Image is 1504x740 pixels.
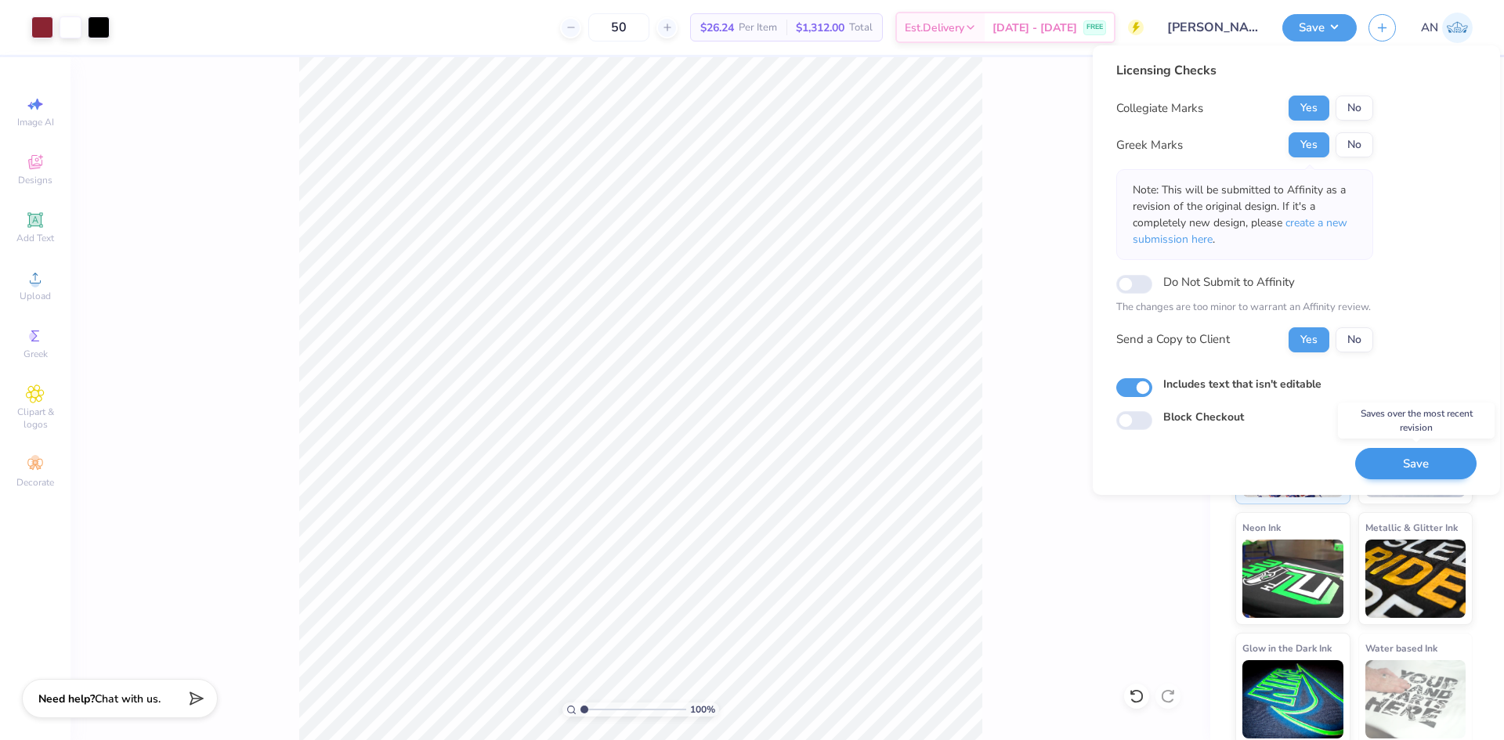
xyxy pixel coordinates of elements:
span: [DATE] - [DATE] [992,20,1077,36]
span: Image AI [17,116,54,128]
span: Greek [23,348,48,360]
span: Add Text [16,232,54,244]
div: Saves over the most recent revision [1338,402,1495,439]
div: Collegiate Marks [1116,99,1203,117]
strong: Need help? [38,691,95,706]
span: $1,312.00 [796,20,844,36]
div: Licensing Checks [1116,61,1373,80]
button: Yes [1289,96,1329,121]
input: Untitled Design [1155,12,1271,43]
span: Glow in the Dark Ink [1242,640,1332,656]
span: Chat with us. [95,691,161,706]
button: Yes [1289,132,1329,157]
span: Decorate [16,476,54,489]
img: Glow in the Dark Ink [1242,660,1343,738]
span: Water based Ink [1365,640,1437,656]
p: The changes are too minor to warrant an Affinity review. [1116,300,1373,316]
img: Water based Ink [1365,660,1466,738]
div: Greek Marks [1116,136,1183,154]
label: Includes text that isn't editable [1163,376,1321,392]
img: Metallic & Glitter Ink [1365,540,1466,618]
span: Clipart & logos [8,406,63,431]
input: – – [588,13,649,42]
span: Upload [20,290,51,302]
span: AN [1421,19,1438,37]
p: Note: This will be submitted to Affinity as a revision of the original design. If it's a complete... [1133,182,1357,247]
img: Neon Ink [1242,540,1343,618]
span: $26.24 [700,20,734,36]
span: Total [849,20,873,36]
span: Per Item [739,20,777,36]
button: No [1336,327,1373,352]
span: Designs [18,174,52,186]
button: No [1336,132,1373,157]
span: FREE [1086,22,1103,33]
img: Arlo Noche [1442,13,1473,43]
span: Metallic & Glitter Ink [1365,519,1458,536]
label: Do Not Submit to Affinity [1163,272,1295,292]
div: Send a Copy to Client [1116,330,1230,348]
span: Est. Delivery [905,20,964,36]
label: Block Checkout [1163,409,1244,425]
span: 100 % [690,702,715,717]
button: Save [1355,448,1477,480]
button: Save [1282,14,1357,42]
a: AN [1421,13,1473,43]
span: Neon Ink [1242,519,1281,536]
button: No [1336,96,1373,121]
button: Yes [1289,327,1329,352]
